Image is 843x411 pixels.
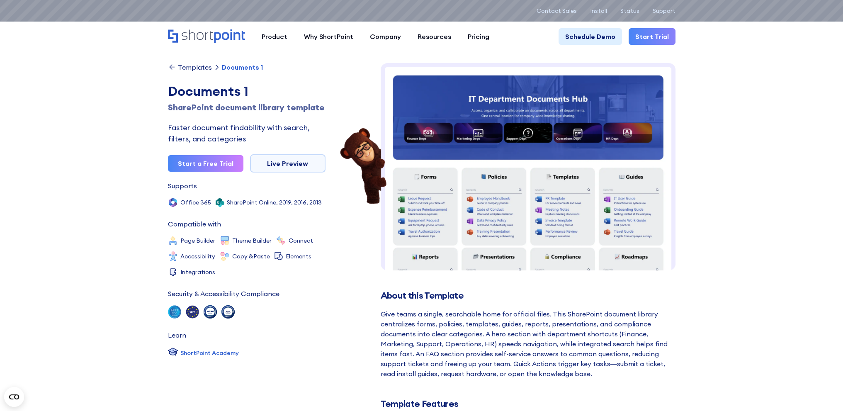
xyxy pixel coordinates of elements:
[362,28,409,45] a: Company
[168,290,279,297] div: Security & Accessibility Compliance
[168,155,243,172] a: Start a Free Trial
[418,32,451,41] div: Resources
[286,253,311,259] div: Elements
[381,309,675,379] div: Give teams a single, searchable home for official files. This SharePoint document library central...
[168,101,326,114] h1: SharePoint document library template
[180,238,215,243] div: Page Builder
[304,32,353,41] div: Why ShortPoint
[468,32,489,41] div: Pricing
[178,64,212,71] div: Templates
[227,199,322,205] div: SharePoint Online, 2019, 2016, 2013
[289,238,313,243] div: Connect
[620,7,639,14] a: Status
[459,28,498,45] a: Pricing
[168,122,326,144] div: Faster document findability with search, filters, and categories
[262,32,287,41] div: Product
[4,387,24,407] button: Open CMP widget
[180,349,239,357] div: ShortPoint Academy
[802,371,843,411] iframe: Chat Widget
[559,28,622,45] a: Schedule Demo
[168,305,181,319] img: soc 2
[381,290,675,301] h2: About this Template
[168,347,239,359] a: ShortPoint Academy
[409,28,459,45] a: Resources
[180,269,215,275] div: Integrations
[168,29,245,44] a: Home
[370,32,401,41] div: Company
[296,28,362,45] a: Why ShortPoint
[232,253,270,259] div: Copy &Paste
[222,64,263,71] div: Documents 1
[802,371,843,411] div: Widżet czatu
[168,332,186,338] div: Learn
[168,221,221,227] div: Compatible with
[653,7,675,14] a: Support
[168,81,326,101] div: Documents 1
[381,399,675,409] h2: Template Features
[250,154,326,173] a: Live Preview
[232,238,272,243] div: Theme Builder
[590,7,607,14] a: Install
[629,28,675,45] a: Start Trial
[180,199,211,205] div: Office 365
[537,7,577,14] a: Contact Sales
[168,182,197,189] div: Supports
[168,63,212,71] a: Templates
[180,253,215,259] div: Accessibility
[253,28,296,45] a: Product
